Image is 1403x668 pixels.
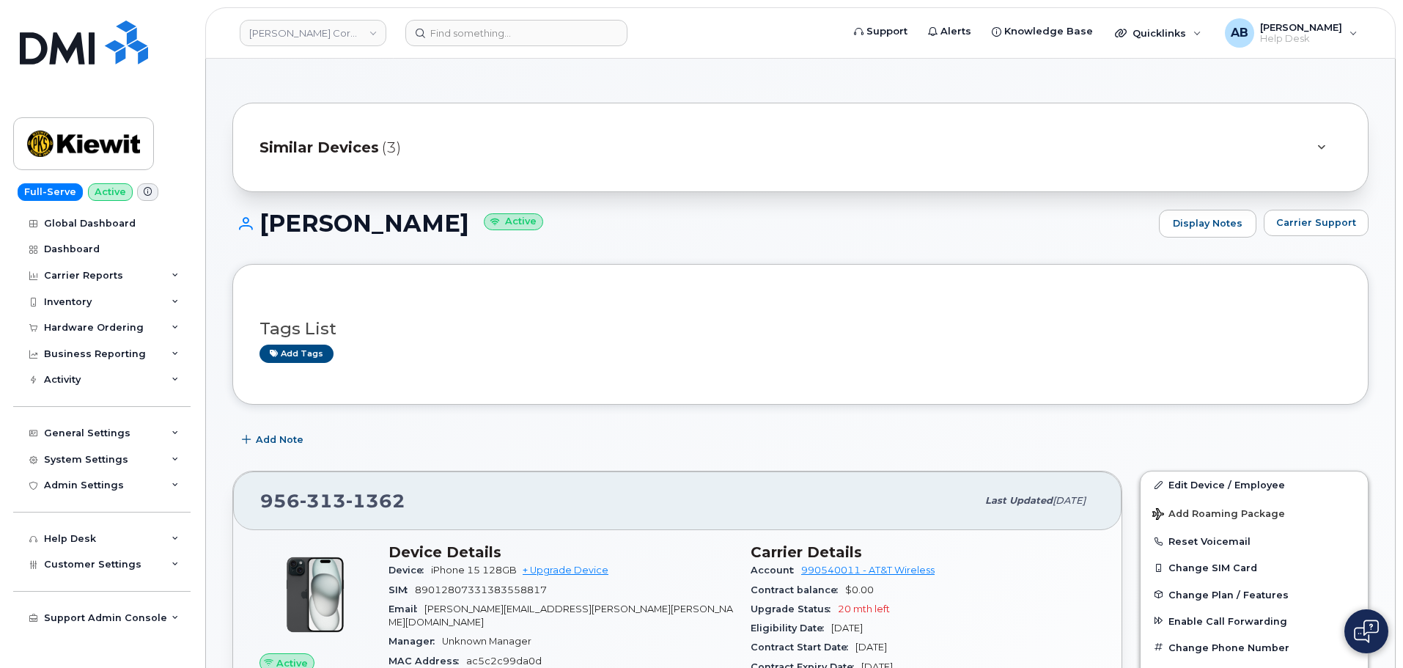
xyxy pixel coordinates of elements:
span: Upgrade Status [751,603,838,614]
span: Last updated [985,495,1053,506]
h3: Tags List [259,320,1341,338]
span: $0.00 [845,584,874,595]
button: Add Roaming Package [1141,498,1368,528]
a: Edit Device / Employee [1141,471,1368,498]
h3: Carrier Details [751,543,1095,561]
span: Contract Start Date [751,642,855,653]
span: (3) [382,137,401,158]
span: 89012807331383558817 [415,584,547,595]
button: Change SIM Card [1141,554,1368,581]
button: Add Note [232,427,316,453]
h1: [PERSON_NAME] [232,210,1152,236]
span: MAC Address [389,656,466,667]
a: Add tags [259,345,334,363]
span: Contract balance [751,584,845,595]
button: Change Plan / Features [1141,581,1368,608]
span: ac5c2c99da0d [466,656,542,667]
button: Carrier Support [1264,210,1369,236]
a: + Upgrade Device [523,565,608,576]
span: Email [389,603,424,614]
img: iPhone_15_Black.png [271,551,359,639]
span: Unknown Manager [442,636,531,647]
span: 313 [300,490,346,512]
span: 956 [260,490,405,512]
span: Device [389,565,431,576]
button: Enable Call Forwarding [1141,608,1368,634]
span: [DATE] [831,623,863,634]
a: 990540011 - AT&T Wireless [801,565,935,576]
span: [DATE] [1053,495,1086,506]
span: 20 mth left [838,603,890,614]
span: [PERSON_NAME][EMAIL_ADDRESS][PERSON_NAME][PERSON_NAME][DOMAIN_NAME] [389,603,733,628]
span: 1362 [346,490,405,512]
button: Change Phone Number [1141,634,1368,661]
small: Active [484,213,543,230]
span: Manager [389,636,442,647]
span: Add Roaming Package [1152,508,1285,522]
span: Account [751,565,801,576]
span: iPhone 15 128GB [431,565,517,576]
span: [DATE] [855,642,887,653]
h3: Device Details [389,543,733,561]
span: Carrier Support [1276,216,1356,230]
button: Reset Voicemail [1141,528,1368,554]
span: Similar Devices [259,137,379,158]
span: SIM [389,584,415,595]
span: Enable Call Forwarding [1168,615,1287,626]
span: Change Plan / Features [1168,589,1289,600]
img: Open chat [1354,620,1379,643]
a: Display Notes [1159,210,1256,238]
span: Add Note [256,433,303,447]
span: Eligibility Date [751,623,831,634]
